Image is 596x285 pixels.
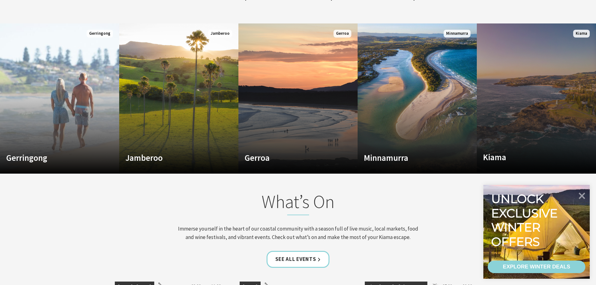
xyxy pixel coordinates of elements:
[358,23,477,174] a: Custom Image Used Minnamurra Minnamurra
[477,23,596,174] a: Custom Image Used Kiama Where the sea makes a noise Kiama
[125,153,214,163] h4: Jamberoo
[334,30,351,38] span: Gerroa
[176,191,421,215] h2: What’s On
[488,261,585,273] a: EXPLORE WINTER DEALS
[119,23,238,174] a: Custom Image Used Jamberoo Jamberoo
[483,167,572,175] p: Where the sea makes a noise
[503,261,570,273] div: EXPLORE WINTER DEALS
[444,30,471,38] span: Minnamurra
[491,192,560,249] div: Unlock exclusive winter offers
[87,30,113,38] span: Gerringong
[238,23,358,174] a: Custom Image Used Gerroa Gerroa
[364,153,453,163] h4: Minnamurra
[6,153,95,163] h4: Gerringong
[483,152,572,162] h4: Kiama
[573,30,590,38] span: Kiama
[267,251,330,267] a: See all Events
[208,30,232,38] span: Jamberoo
[245,153,334,163] h4: Gerroa
[176,225,421,242] p: Immerse yourself in the heart of our coastal community with a season full of live music, local ma...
